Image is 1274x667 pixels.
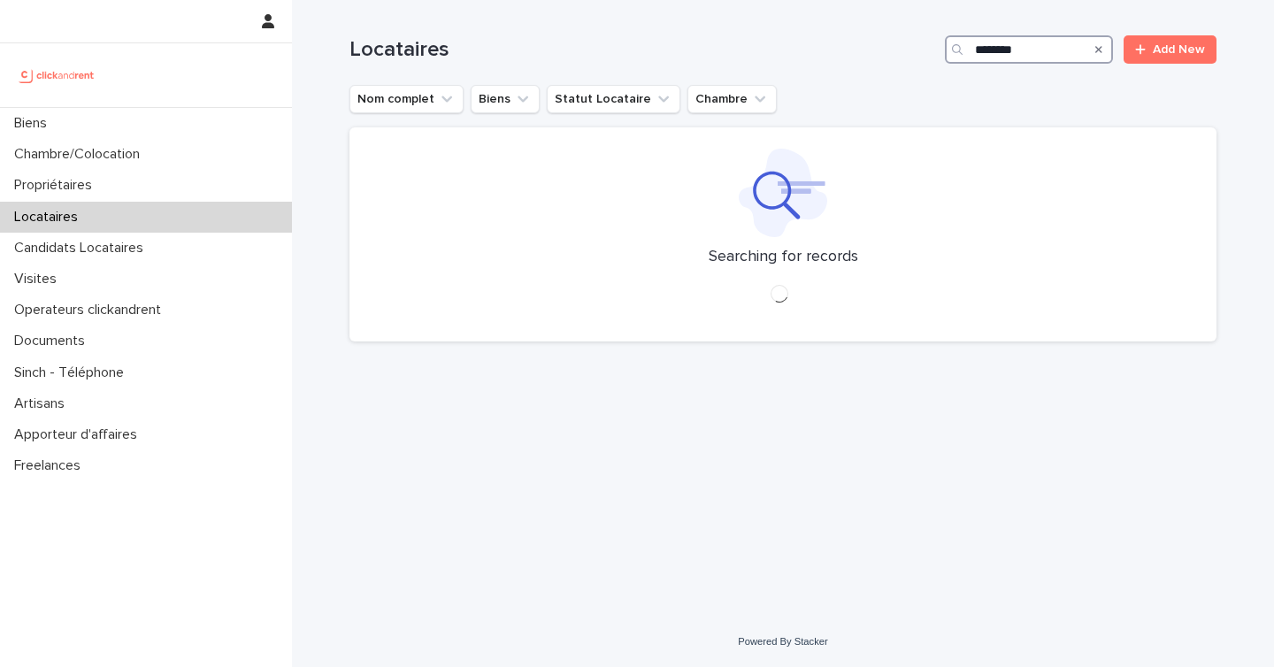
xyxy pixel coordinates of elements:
button: Chambre [687,85,777,113]
p: Operateurs clickandrent [7,302,175,318]
button: Statut Locataire [547,85,680,113]
p: Candidats Locataires [7,240,157,257]
img: UCB0brd3T0yccxBKYDjQ [14,57,100,93]
a: Add New [1124,35,1216,64]
p: Sinch - Téléphone [7,364,138,381]
span: Add New [1153,43,1205,56]
p: Documents [7,333,99,349]
p: Searching for records [709,248,858,267]
h1: Locataires [349,37,938,63]
p: Propriétaires [7,177,106,194]
p: Locataires [7,209,92,226]
p: Visites [7,271,71,287]
p: Chambre/Colocation [7,146,154,163]
p: Artisans [7,395,79,412]
a: Powered By Stacker [738,636,827,647]
button: Biens [471,85,540,113]
p: Biens [7,115,61,132]
p: Apporteur d'affaires [7,426,151,443]
input: Search [945,35,1113,64]
p: Freelances [7,457,95,474]
button: Nom complet [349,85,464,113]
